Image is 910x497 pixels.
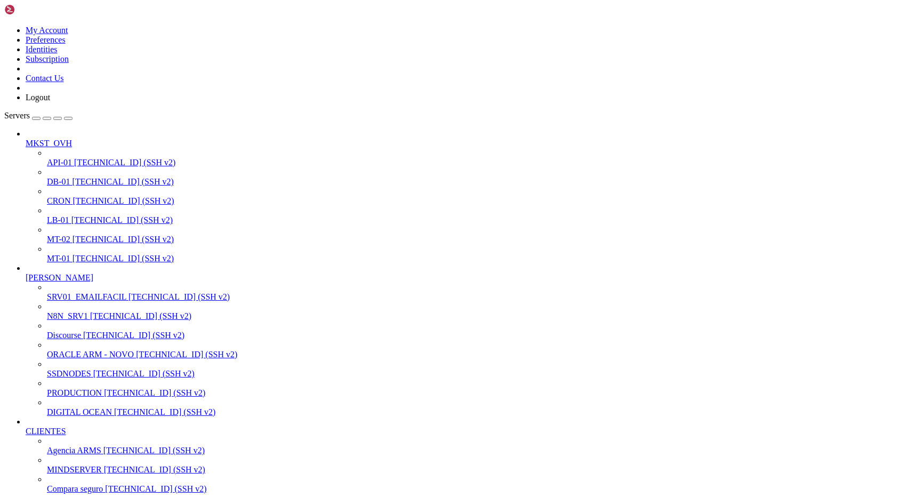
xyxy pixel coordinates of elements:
[4,111,73,120] a: Servers
[26,273,93,282] span: [PERSON_NAME]
[47,177,70,186] span: DB-01
[47,225,906,244] li: MT-02 [TECHNICAL_ID] (SSH v2)
[47,484,906,494] a: Compara seguro [TECHNICAL_ID] (SSH v2)
[47,158,906,167] a: API-01 [TECHNICAL_ID] (SSH v2)
[47,196,906,206] a: CRON [TECHNICAL_ID] (SSH v2)
[104,388,205,397] span: [TECHNICAL_ID] (SSH v2)
[71,215,173,225] span: [TECHNICAL_ID] (SSH v2)
[47,254,906,263] a: MT-01 [TECHNICAL_ID] (SSH v2)
[26,427,66,436] span: CLIENTES
[136,350,237,359] span: [TECHNICAL_ID] (SSH v2)
[93,369,195,378] span: [TECHNICAL_ID] (SSH v2)
[73,177,174,186] span: [TECHNICAL_ID] (SSH v2)
[83,331,184,340] span: [TECHNICAL_ID] (SSH v2)
[47,321,906,340] li: Discourse [TECHNICAL_ID] (SSH v2)
[26,45,58,54] a: Identities
[26,26,68,35] a: My Account
[47,311,906,321] a: N8N_SRV1 [TECHNICAL_ID] (SSH v2)
[73,196,174,205] span: [TECHNICAL_ID] (SSH v2)
[26,35,66,44] a: Preferences
[47,177,906,187] a: DB-01 [TECHNICAL_ID] (SSH v2)
[47,369,906,379] a: SSDNODES [TECHNICAL_ID] (SSH v2)
[47,206,906,225] li: LB-01 [TECHNICAL_ID] (SSH v2)
[47,446,101,455] span: Agencia ARMS
[47,331,81,340] span: Discourse
[47,398,906,417] li: DIGITAL OCEAN [TECHNICAL_ID] (SSH v2)
[47,379,906,398] li: PRODUCTION [TECHNICAL_ID] (SSH v2)
[4,111,30,120] span: Servers
[47,302,906,321] li: N8N_SRV1 [TECHNICAL_ID] (SSH v2)
[47,292,126,301] span: SRV01_EMAILFACIL
[47,359,906,379] li: SSDNODES [TECHNICAL_ID] (SSH v2)
[74,158,175,167] span: [TECHNICAL_ID] (SSH v2)
[47,215,906,225] a: LB-01 [TECHNICAL_ID] (SSH v2)
[4,4,66,15] img: Shellngn
[26,129,906,263] li: MKST_OVH
[26,139,72,148] span: MKST_OVH
[47,350,134,359] span: ORACLE ARM - NOVO
[47,187,906,206] li: CRON [TECHNICAL_ID] (SSH v2)
[26,74,64,83] a: Contact Us
[47,292,906,302] a: SRV01_EMAILFACIL [TECHNICAL_ID] (SSH v2)
[47,244,906,263] li: MT-01 [TECHNICAL_ID] (SSH v2)
[47,436,906,455] li: Agencia ARMS [TECHNICAL_ID] (SSH v2)
[47,331,906,340] a: Discourse [TECHNICAL_ID] (SSH v2)
[47,455,906,475] li: MINDSERVER [TECHNICAL_ID] (SSH v2)
[90,311,191,320] span: [TECHNICAL_ID] (SSH v2)
[47,158,72,167] span: API-01
[103,446,205,455] span: [TECHNICAL_ID] (SSH v2)
[26,263,906,417] li: [PERSON_NAME]
[47,407,906,417] a: DIGITAL OCEAN [TECHNICAL_ID] (SSH v2)
[47,254,70,263] span: MT-01
[47,465,102,474] span: MINDSERVER
[47,340,906,359] li: ORACLE ARM - NOVO [TECHNICAL_ID] (SSH v2)
[26,139,906,148] a: MKST_OVH
[128,292,230,301] span: [TECHNICAL_ID] (SSH v2)
[47,283,906,302] li: SRV01_EMAILFACIL [TECHNICAL_ID] (SSH v2)
[114,407,215,416] span: [TECHNICAL_ID] (SSH v2)
[47,407,112,416] span: DIGITAL OCEAN
[47,475,906,494] li: Compara seguro [TECHNICAL_ID] (SSH v2)
[47,350,906,359] a: ORACLE ARM - NOVO [TECHNICAL_ID] (SSH v2)
[26,93,50,102] a: Logout
[104,465,205,474] span: [TECHNICAL_ID] (SSH v2)
[73,235,174,244] span: [TECHNICAL_ID] (SSH v2)
[47,465,906,475] a: MINDSERVER [TECHNICAL_ID] (SSH v2)
[47,148,906,167] li: API-01 [TECHNICAL_ID] (SSH v2)
[47,388,906,398] a: PRODUCTION [TECHNICAL_ID] (SSH v2)
[105,484,206,493] span: [TECHNICAL_ID] (SSH v2)
[47,369,91,378] span: SSDNODES
[73,254,174,263] span: [TECHNICAL_ID] (SSH v2)
[47,167,906,187] li: DB-01 [TECHNICAL_ID] (SSH v2)
[47,388,102,397] span: PRODUCTION
[26,54,69,63] a: Subscription
[26,273,906,283] a: [PERSON_NAME]
[47,311,88,320] span: N8N_SRV1
[26,427,906,436] a: CLIENTES
[47,215,69,225] span: LB-01
[47,196,70,205] span: CRON
[47,235,70,244] span: MT-02
[47,484,103,493] span: Compara seguro
[47,446,906,455] a: Agencia ARMS [TECHNICAL_ID] (SSH v2)
[47,235,906,244] a: MT-02 [TECHNICAL_ID] (SSH v2)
